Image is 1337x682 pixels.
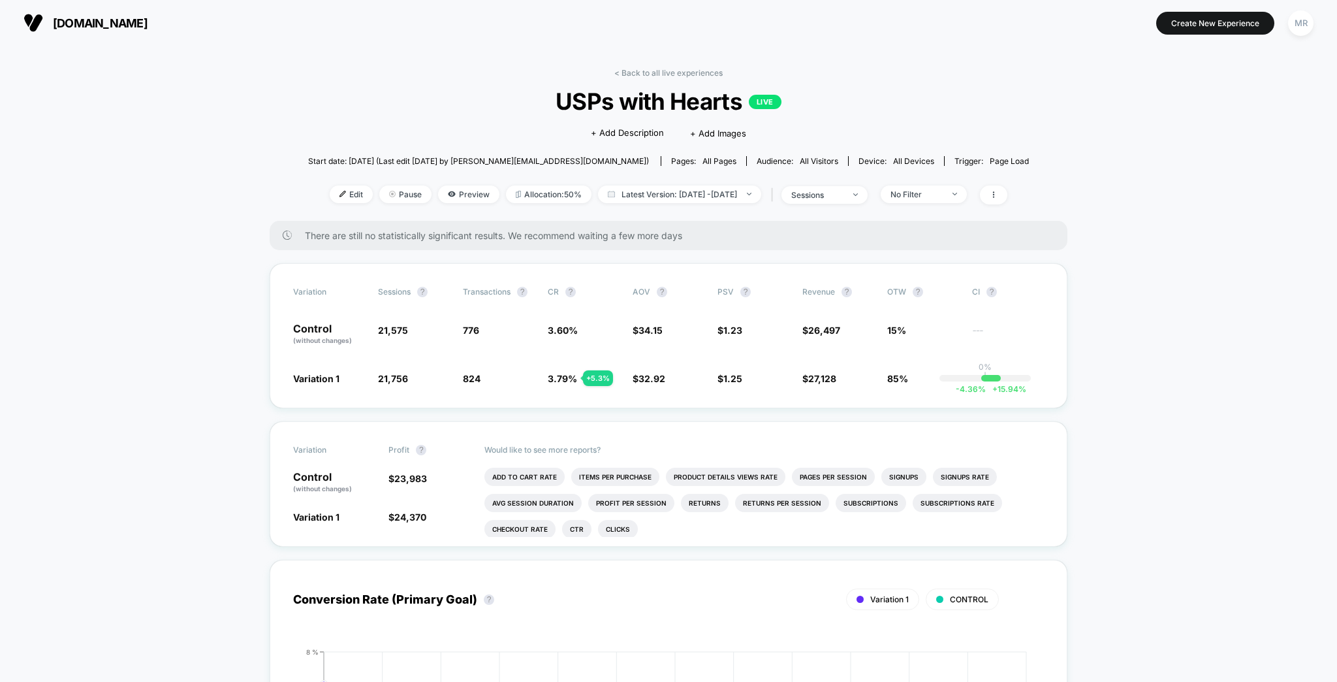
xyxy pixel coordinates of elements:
[293,485,352,493] span: (without changes)
[598,520,638,538] li: Clicks
[484,468,565,486] li: Add To Cart Rate
[853,193,858,196] img: end
[24,13,43,33] img: Visually logo
[984,372,986,382] p: |
[1288,10,1313,36] div: MR
[954,156,1029,166] div: Trigger:
[562,520,591,538] li: Ctr
[571,468,659,486] li: Items Per Purchase
[887,287,959,297] span: OTW
[802,373,836,384] span: $
[952,193,957,195] img: end
[608,191,615,197] img: calendar
[717,287,734,297] span: PSV
[723,325,742,336] span: 1.23
[913,287,923,297] button: ?
[484,445,1045,455] p: Would like to see more reports?
[881,468,926,486] li: Signups
[506,186,591,203] span: Allocation: 50%
[633,373,665,384] span: $
[378,325,408,336] span: 21,575
[887,325,906,336] span: 15%
[339,191,346,197] img: edit
[1156,12,1274,35] button: Create New Experience
[293,323,365,346] p: Control
[293,472,375,494] p: Control
[802,325,840,336] span: $
[747,193,751,195] img: end
[388,511,426,523] span: $
[836,494,906,512] li: Subscriptions
[20,12,151,33] button: [DOMAIN_NAME]
[598,186,761,203] span: Latest Version: [DATE] - [DATE]
[293,287,365,297] span: Variation
[517,287,527,297] button: ?
[548,287,559,297] span: CR
[293,373,339,384] span: Variation 1
[802,287,835,297] span: Revenue
[870,594,909,604] span: Variation 1
[842,287,852,297] button: ?
[956,384,986,394] span: -4.36 %
[717,373,742,384] span: $
[308,156,649,166] span: Start date: [DATE] (Last edit [DATE] by [PERSON_NAME][EMAIL_ADDRESS][DOMAIN_NAME])
[757,156,838,166] div: Audience:
[388,445,409,455] span: Profit
[463,373,480,384] span: 824
[484,494,582,512] li: Avg Session Duration
[378,373,408,384] span: 21,756
[792,468,875,486] li: Pages Per Session
[438,186,499,203] span: Preview
[933,468,997,486] li: Signups Rate
[305,230,1041,241] span: There are still no statistically significant results. We recommend waiting a few more days
[702,156,736,166] span: all pages
[768,186,781,204] span: |
[893,156,934,166] span: all devices
[484,594,494,605] button: ?
[484,520,556,538] li: Checkout Rate
[463,287,511,297] span: Transactions
[992,384,998,394] span: +
[378,287,411,297] span: Sessions
[394,511,426,523] span: 24,370
[1284,10,1317,37] button: MR
[740,287,751,297] button: ?
[638,373,665,384] span: 32.92
[344,88,992,115] span: USPs with Hearts
[379,186,432,203] span: Pause
[657,287,667,297] button: ?
[293,336,352,344] span: (without changes)
[633,287,650,297] span: AOV
[417,287,428,297] button: ?
[638,325,663,336] span: 34.15
[735,494,829,512] li: Returns Per Session
[293,511,339,523] span: Variation 1
[986,384,1026,394] span: 15.94 %
[913,494,1002,512] li: Subscriptions Rate
[717,325,742,336] span: $
[416,445,426,455] button: ?
[681,494,729,512] li: Returns
[671,156,736,166] div: Pages:
[389,191,396,197] img: end
[666,468,785,486] li: Product Details Views Rate
[690,128,746,138] span: + Add Images
[516,191,521,198] img: rebalance
[565,287,576,297] button: ?
[950,594,988,604] span: CONTROL
[990,156,1029,166] span: Page Load
[791,190,843,200] div: sessions
[548,325,578,336] span: 3.60 %
[890,189,943,199] div: No Filter
[972,327,1044,346] span: ---
[330,186,373,203] span: Edit
[979,362,992,372] p: 0%
[808,325,840,336] span: 26,497
[293,445,365,455] span: Variation
[800,156,838,166] span: All Visitors
[972,287,1044,297] span: CI
[388,473,427,484] span: $
[614,68,723,78] a: < Back to all live experiences
[588,494,674,512] li: Profit Per Session
[463,325,479,336] span: 776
